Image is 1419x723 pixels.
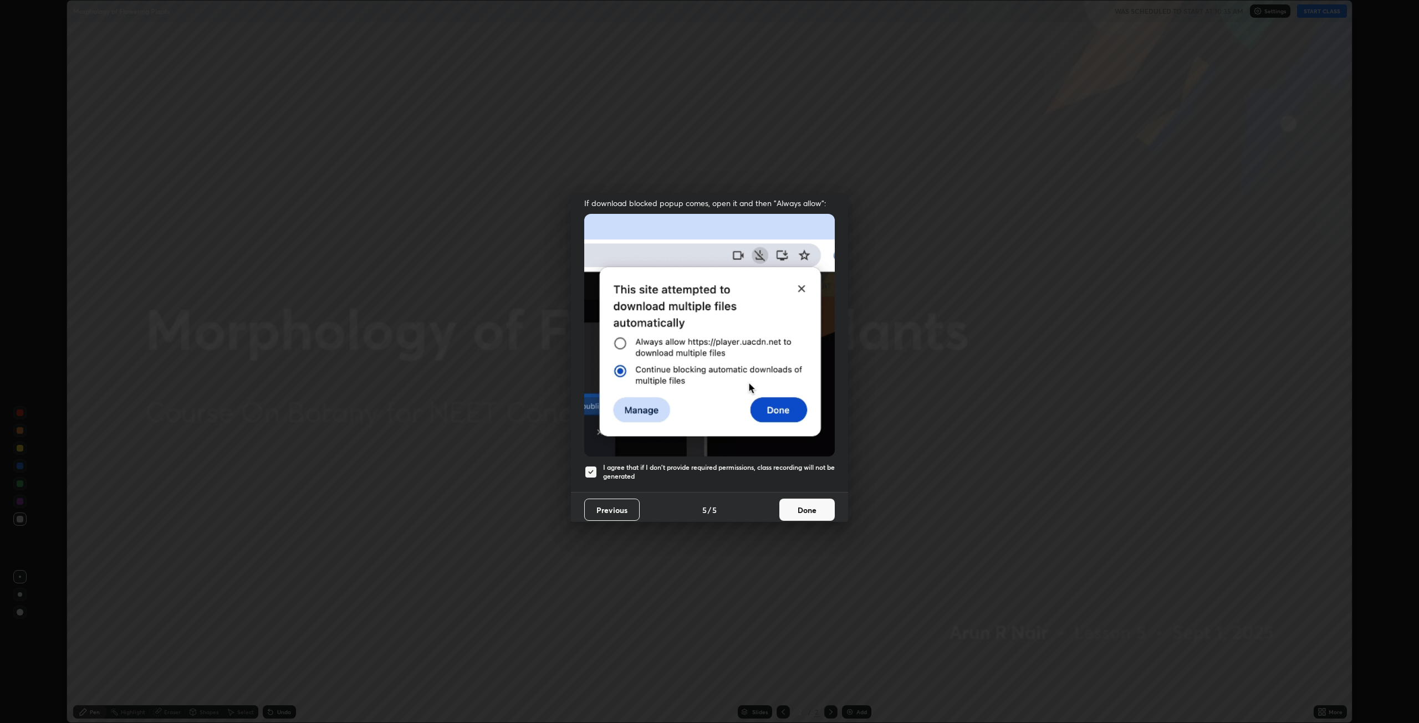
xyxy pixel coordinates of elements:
[712,504,717,516] h4: 5
[708,504,711,516] h4: /
[779,499,835,521] button: Done
[603,463,835,480] h5: I agree that if I don't provide required permissions, class recording will not be generated
[584,198,835,208] span: If download blocked popup comes, open it and then "Always allow":
[584,499,640,521] button: Previous
[702,504,707,516] h4: 5
[584,214,835,456] img: downloads-permission-blocked.gif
